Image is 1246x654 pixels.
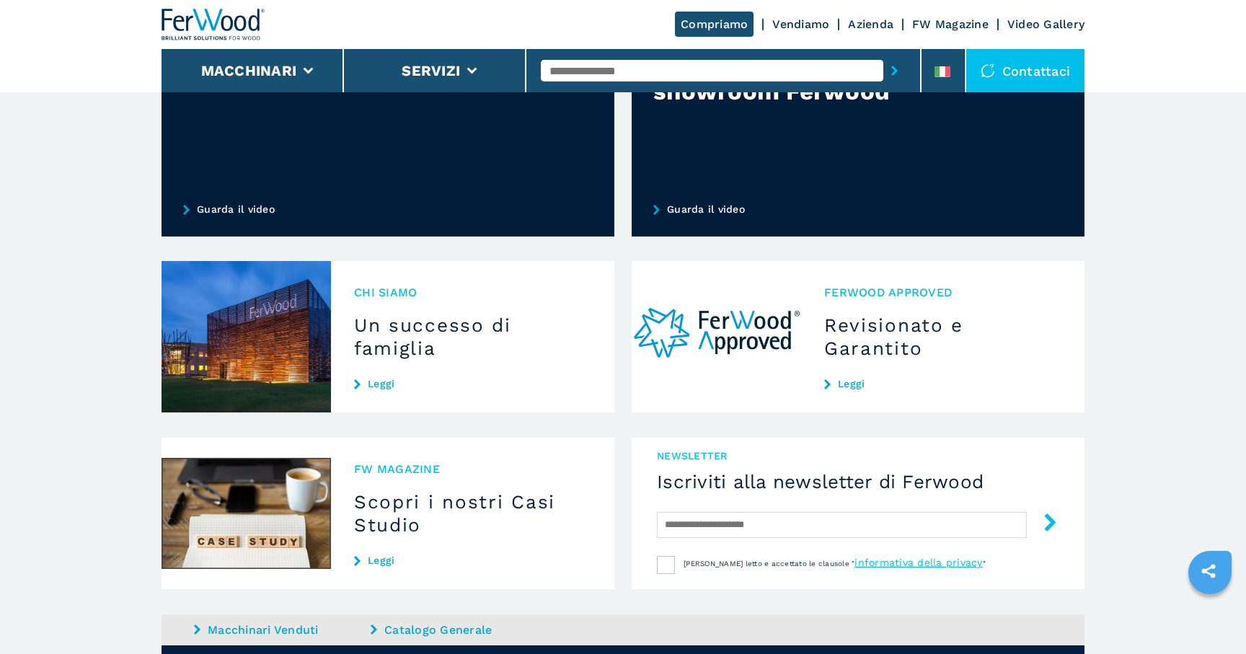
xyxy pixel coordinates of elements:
[354,554,591,566] a: Leggi
[371,622,544,638] a: Catalogo Generale
[162,438,331,589] img: Scopri i nostri Casi Studio
[657,448,1059,463] span: NEWSLETTER
[354,378,591,389] a: Leggi
[162,182,614,237] a: Guarda il video
[684,560,854,567] span: [PERSON_NAME] letto e accettato le clausole "
[912,17,989,31] a: FW Magazine
[824,378,1061,389] a: Leggi
[966,49,1085,92] div: Contattaci
[883,54,906,87] button: submit-button
[1190,553,1227,589] a: sharethis
[354,284,591,301] span: Chi siamo
[354,314,591,360] h3: Un successo di famiglia
[632,261,801,412] img: Revisionato e Garantito
[162,9,265,40] img: Ferwood
[983,560,986,567] span: "
[201,62,297,79] button: Macchinari
[162,261,331,412] img: Un successo di famiglia
[1185,589,1235,643] iframe: Chat
[402,62,460,79] button: Servizi
[1027,508,1059,542] button: submit-button
[354,461,591,477] span: FW MAGAZINE
[632,182,1084,237] a: Guarda il video
[981,63,995,78] img: Contattaci
[657,470,1059,493] h4: Iscriviti alla newsletter di Ferwood
[1007,17,1084,31] a: Video Gallery
[824,314,1061,360] h3: Revisionato e Garantito
[854,557,982,568] a: informativa della privacy
[772,17,829,31] a: Vendiamo
[824,284,1061,301] span: Ferwood Approved
[848,17,893,31] a: Azienda
[194,622,367,638] a: Macchinari Venduti
[354,490,591,536] h3: Scopri i nostri Casi Studio
[675,12,754,37] a: Compriamo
